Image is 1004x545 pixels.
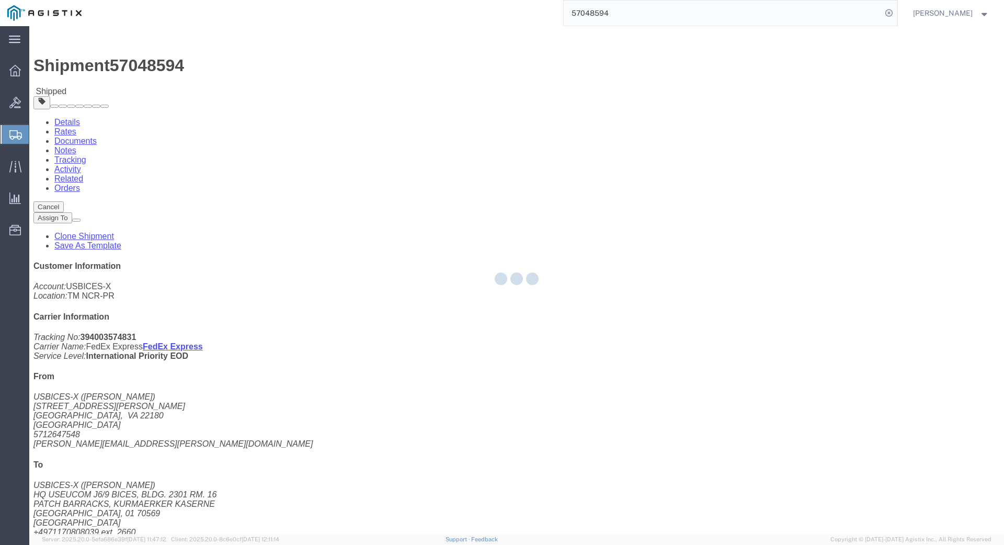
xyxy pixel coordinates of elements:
[171,536,279,542] span: Client: 2025.20.0-8c6e0cf
[913,7,973,19] span: Stuart Packer
[564,1,882,26] input: Search for shipment number, reference number
[7,5,82,21] img: logo
[42,536,166,542] span: Server: 2025.20.0-5efa686e39f
[830,535,991,544] span: Copyright © [DATE]-[DATE] Agistix Inc., All Rights Reserved
[242,536,279,542] span: [DATE] 12:11:14
[127,536,166,542] span: [DATE] 11:47:12
[912,7,990,19] button: [PERSON_NAME]
[471,536,498,542] a: Feedback
[446,536,472,542] a: Support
